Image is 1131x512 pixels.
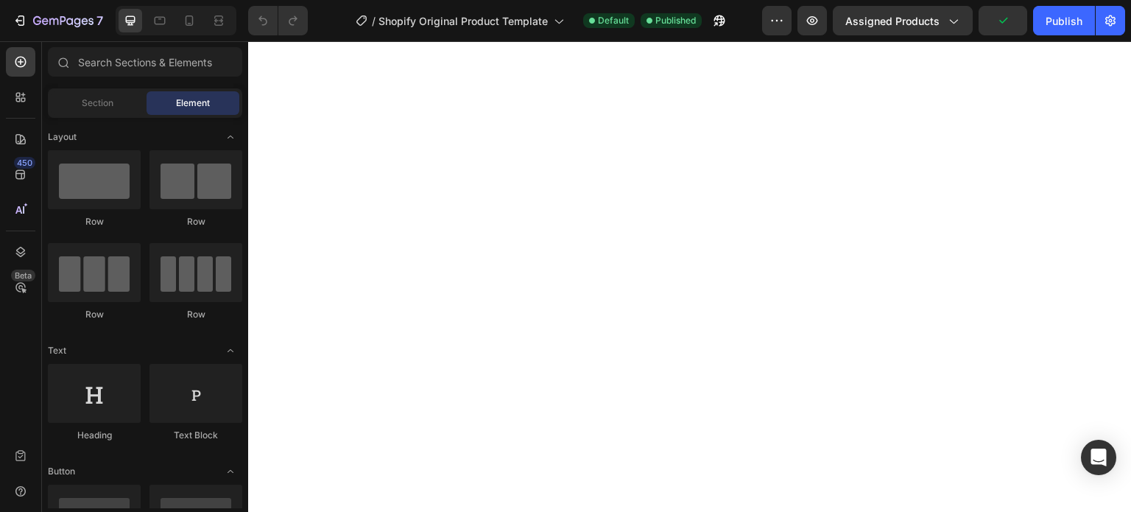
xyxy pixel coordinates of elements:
[48,344,66,357] span: Text
[655,14,696,27] span: Published
[219,339,242,362] span: Toggle open
[219,125,242,149] span: Toggle open
[1046,13,1082,29] div: Publish
[1033,6,1095,35] button: Publish
[48,130,77,144] span: Layout
[149,429,242,442] div: Text Block
[219,460,242,483] span: Toggle open
[48,47,242,77] input: Search Sections & Elements
[372,13,376,29] span: /
[1081,440,1116,475] div: Open Intercom Messenger
[96,12,103,29] p: 7
[149,308,242,321] div: Row
[378,13,548,29] span: Shopify Original Product Template
[48,308,141,321] div: Row
[14,157,35,169] div: 450
[149,215,242,228] div: Row
[48,429,141,442] div: Heading
[48,215,141,228] div: Row
[248,41,1131,512] iframe: Design area
[833,6,973,35] button: Assigned Products
[248,6,308,35] div: Undo/Redo
[11,270,35,281] div: Beta
[176,97,210,110] span: Element
[48,465,75,478] span: Button
[598,14,629,27] span: Default
[6,6,110,35] button: 7
[845,13,940,29] span: Assigned Products
[82,97,113,110] span: Section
